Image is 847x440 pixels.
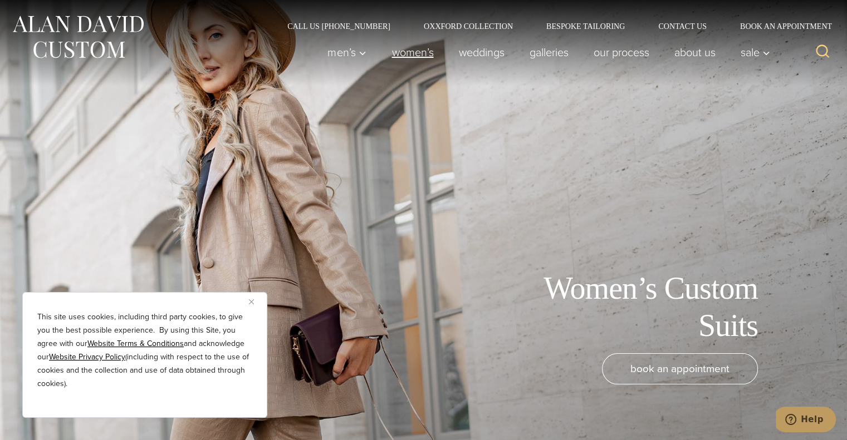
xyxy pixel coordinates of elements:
[49,351,125,363] a: Website Privacy Policy
[379,41,446,63] a: Women’s
[271,22,407,30] a: Call Us [PHONE_NUMBER]
[249,299,254,304] img: Close
[662,41,728,63] a: About Us
[249,295,262,308] button: Close
[723,22,836,30] a: Book an Appointment
[581,41,662,63] a: Our Process
[728,41,776,63] button: Sale sub menu toggle
[271,22,836,30] nav: Secondary Navigation
[809,39,836,66] button: View Search Form
[11,12,145,62] img: Alan David Custom
[446,41,517,63] a: weddings
[507,270,758,344] h1: Women’s Custom Suits
[87,338,184,349] a: Website Terms & Conditions
[776,407,836,434] iframe: Opens a widget where you can chat to one of our agents
[315,41,379,63] button: Men’s sub menu toggle
[517,41,581,63] a: Galleries
[37,310,252,390] p: This site uses cookies, including third party cookies, to give you the best possible experience. ...
[630,360,730,377] span: book an appointment
[642,22,723,30] a: Contact Us
[315,41,776,63] nav: Primary Navigation
[407,22,530,30] a: Oxxford Collection
[602,353,758,384] a: book an appointment
[530,22,642,30] a: Bespoke Tailoring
